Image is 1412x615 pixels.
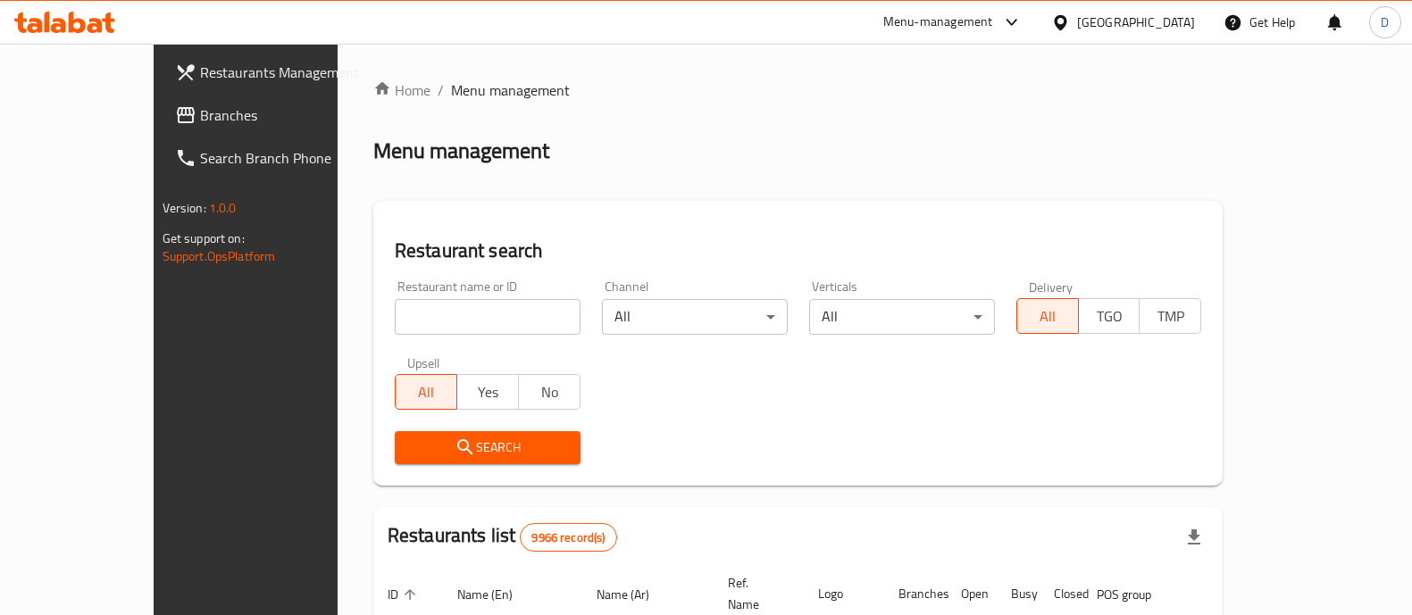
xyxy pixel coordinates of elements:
div: [GEOGRAPHIC_DATA] [1077,12,1195,32]
span: Search [409,436,566,459]
a: Home [373,79,430,101]
span: POS group [1097,584,1174,605]
button: All [1016,298,1079,334]
span: Search Branch Phone [200,147,375,169]
span: Branches [200,104,375,126]
span: 9966 record(s) [521,529,615,546]
button: TGO [1078,298,1140,334]
span: Restaurants Management [200,62,375,83]
button: No [518,374,581,410]
nav: breadcrumb [373,79,1224,101]
span: TMP [1147,303,1194,329]
span: Name (Ar) [597,584,673,605]
button: Search [395,431,581,464]
button: All [395,374,457,410]
a: Branches [161,94,389,137]
span: ID [388,584,422,605]
span: Menu management [451,79,570,101]
a: Search Branch Phone [161,137,389,179]
span: TGO [1086,303,1133,329]
div: Export file [1173,516,1216,559]
label: Upsell [407,356,440,369]
span: Get support on: [163,227,245,250]
span: All [403,379,450,405]
div: Menu-management [883,12,993,33]
span: 1.0.0 [209,196,237,220]
a: Restaurants Management [161,51,389,94]
span: Ref. Name [728,572,782,615]
span: D [1381,12,1389,32]
h2: Menu management [373,137,549,165]
button: TMP [1139,298,1201,334]
button: Yes [456,374,519,410]
div: All [809,299,995,335]
input: Search for restaurant name or ID.. [395,299,581,335]
a: Support.OpsPlatform [163,245,276,268]
span: Version: [163,196,206,220]
label: Delivery [1029,280,1074,293]
div: Total records count [520,523,616,552]
span: Name (En) [457,584,536,605]
h2: Restaurant search [395,237,1202,264]
h2: Restaurants list [388,522,617,552]
li: / [438,79,444,101]
div: All [602,299,788,335]
span: Yes [464,379,512,405]
span: No [526,379,573,405]
span: All [1024,303,1072,329]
